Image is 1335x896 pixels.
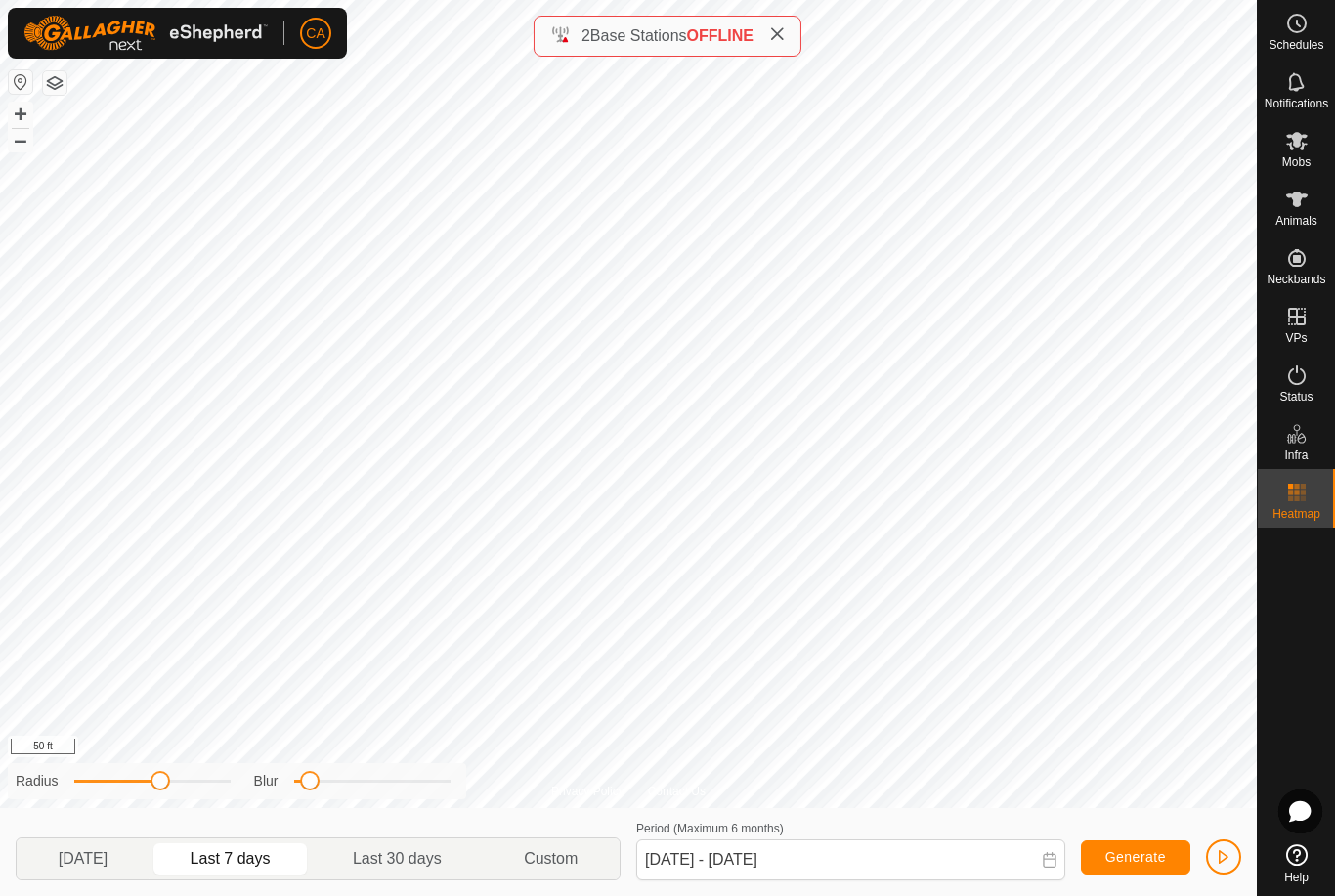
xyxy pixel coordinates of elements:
[1267,274,1325,285] span: Neckbands
[581,27,590,44] span: 2
[1081,840,1190,875] button: Generate
[9,70,32,94] button: Reset Map
[524,847,578,871] span: Custom
[254,771,279,791] label: Blur
[191,847,271,871] span: Last 7 days
[551,783,624,800] a: Privacy Policy
[1275,215,1317,227] span: Animals
[1285,332,1307,344] span: VPs
[353,847,442,871] span: Last 30 days
[59,847,108,871] span: [DATE]
[16,771,59,791] label: Radius
[1284,449,1308,461] span: Infra
[1282,156,1311,168] span: Mobs
[1258,836,1335,891] a: Help
[1284,872,1309,883] span: Help
[1279,391,1313,403] span: Status
[43,71,66,95] button: Map Layers
[1265,98,1328,109] span: Notifications
[648,783,706,800] a: Contact Us
[306,23,324,44] span: CA
[687,27,754,44] span: OFFLINE
[1272,508,1320,520] span: Heatmap
[1269,39,1323,51] span: Schedules
[590,27,687,44] span: Base Stations
[1105,849,1166,865] span: Generate
[636,822,784,835] label: Period (Maximum 6 months)
[9,128,32,151] button: –
[23,16,268,51] img: Gallagher Logo
[9,103,32,126] button: +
